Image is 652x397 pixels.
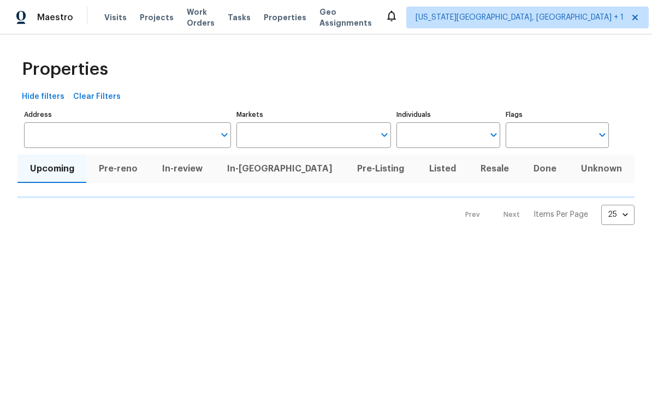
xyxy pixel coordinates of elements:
span: Unknown [576,161,628,176]
div: 25 [601,200,635,229]
label: Markets [236,111,392,118]
span: Properties [264,12,306,23]
span: Upcoming [24,161,80,176]
button: Open [595,127,610,143]
span: Pre-Listing [352,161,410,176]
button: Clear Filters [69,87,125,107]
span: Projects [140,12,174,23]
span: Work Orders [187,7,215,28]
span: Maestro [37,12,73,23]
label: Flags [506,111,609,118]
nav: Pagination Navigation [455,205,635,225]
button: Hide filters [17,87,69,107]
span: Done [528,161,562,176]
button: Open [486,127,501,143]
span: Geo Assignments [319,7,372,28]
span: Hide filters [22,90,64,104]
span: Tasks [228,14,251,21]
button: Open [217,127,232,143]
span: In-[GEOGRAPHIC_DATA] [222,161,339,176]
span: Resale [475,161,514,176]
span: Listed [423,161,461,176]
span: [US_STATE][GEOGRAPHIC_DATA], [GEOGRAPHIC_DATA] + 1 [416,12,624,23]
label: Address [24,111,231,118]
span: In-review [156,161,208,176]
span: Visits [104,12,127,23]
span: Pre-reno [93,161,143,176]
span: Properties [22,64,108,75]
label: Individuals [396,111,500,118]
span: Clear Filters [73,90,121,104]
button: Open [377,127,392,143]
p: Items Per Page [534,209,588,220]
